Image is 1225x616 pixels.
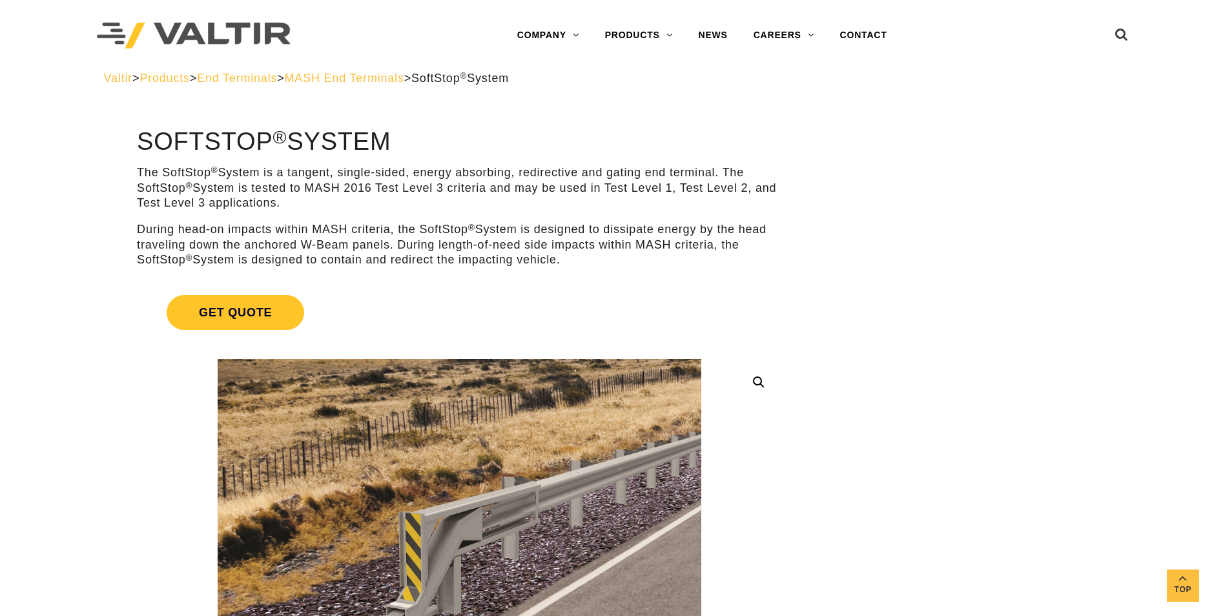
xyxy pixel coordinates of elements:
[285,72,404,85] a: MASH End Terminals
[137,222,782,267] p: During head-on impacts within MASH criteria, the SoftStop System is designed to dissipate energy ...
[504,23,592,48] a: COMPANY
[468,223,475,232] sup: ®
[592,23,686,48] a: PRODUCTS
[137,128,782,156] h1: SoftStop System
[1167,582,1199,597] span: Top
[104,71,1122,86] div: > > > >
[741,23,827,48] a: CAREERS
[137,280,782,345] a: Get Quote
[827,23,900,48] a: CONTACT
[460,71,467,81] sup: ®
[1167,570,1199,602] a: Top
[211,165,218,175] sup: ®
[97,23,291,49] img: Valtir
[197,72,277,85] a: End Terminals
[686,23,741,48] a: NEWS
[139,72,189,85] a: Products
[137,165,782,210] p: The SoftStop System is a tangent, single-sided, energy absorbing, redirective and gating end term...
[186,253,193,263] sup: ®
[104,72,132,85] a: Valtir
[411,72,509,85] span: SoftStop System
[273,127,287,147] sup: ®
[186,181,193,190] sup: ®
[167,295,304,330] span: Get Quote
